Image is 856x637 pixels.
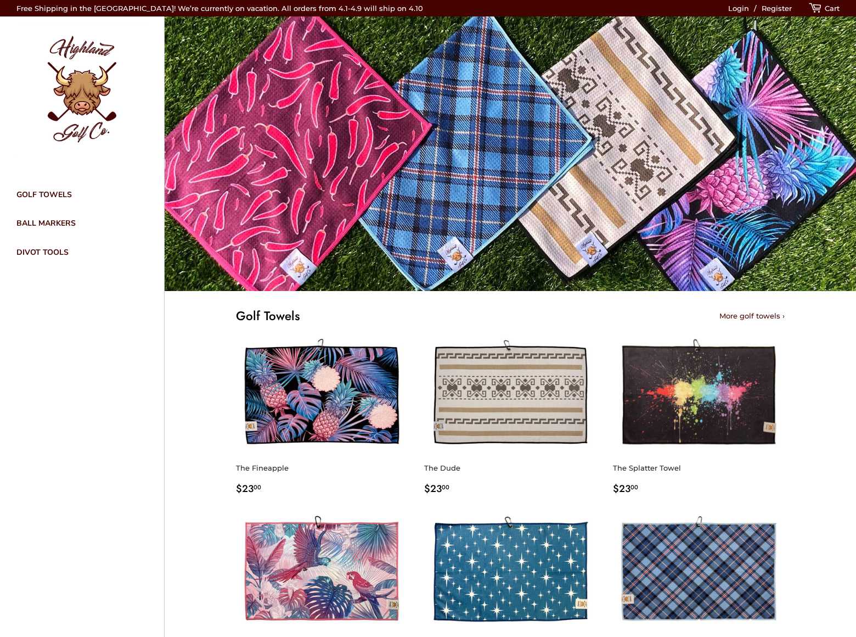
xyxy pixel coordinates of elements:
[8,209,148,238] a: Ball Markers
[424,512,596,630] img: The Starbursts Golf Towel
[16,25,148,156] img: Highland Golf Co
[16,3,423,14] p: Free Shipping in the [GEOGRAPHIC_DATA]! We’re currently on vacation. All orders from 4.1-4.9 will...
[719,311,785,320] a: More golf towels ›
[442,483,449,491] sup: 00
[808,4,840,13] a: Cart
[613,336,785,496] a: The Splatter Towel The Splatter Towel
[762,4,792,13] a: Register
[613,336,785,454] img: The Splatter Towel
[424,336,596,454] img: big lewbowski golf towel
[751,4,759,13] span: /
[630,483,638,491] sup: 00
[236,336,408,454] img: The Fineapple
[236,336,408,496] a: The Fineapple The Fineapple
[254,483,261,491] sup: 00
[728,4,749,13] a: Login
[236,482,261,496] small: $23
[424,462,596,474] p: The Dude
[424,482,449,496] small: $23
[424,336,596,496] a: big lewbowski golf towel The Dude
[236,512,408,630] img: The Birdie Golf Towel
[613,482,638,496] small: $23
[236,462,408,474] p: The Fineapple
[236,308,601,325] p: Golf Towels
[8,181,148,209] a: Golf Towels
[8,238,148,267] a: Divot Tools
[613,512,785,630] img: The Highlands
[613,462,785,474] p: The Splatter Towel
